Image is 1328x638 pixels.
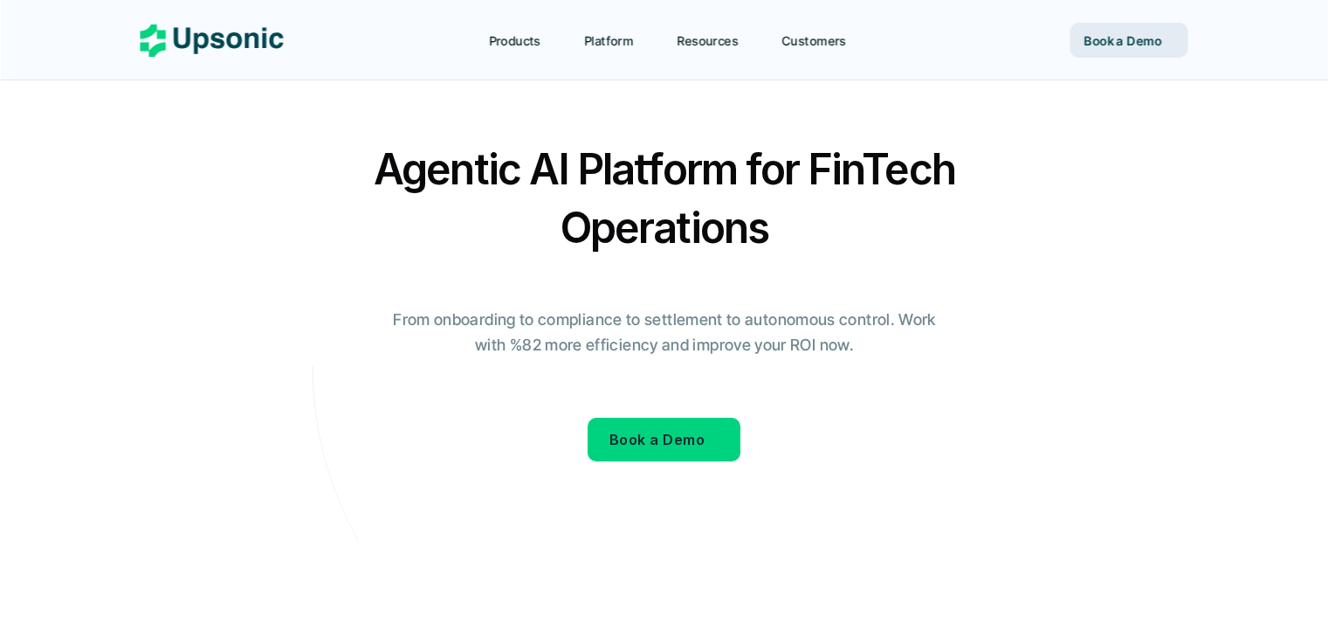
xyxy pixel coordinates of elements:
[381,308,948,358] p: From onboarding to compliance to settlement to autonomous control. Work with %82 more efficiency ...
[678,31,739,50] p: Resources
[1084,31,1162,50] p: Book a Demo
[489,31,540,50] p: Products
[359,140,970,257] h2: Agentic AI Platform for FinTech Operations
[588,418,740,461] a: Book a Demo
[584,31,633,50] p: Platform
[609,427,705,453] p: Book a Demo
[1070,23,1188,58] a: Book a Demo
[478,24,569,56] a: Products
[782,31,847,50] p: Customers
